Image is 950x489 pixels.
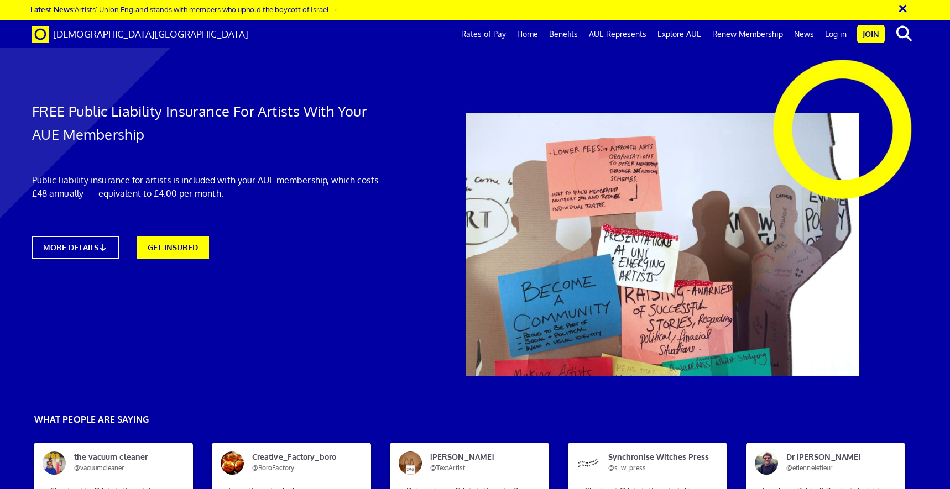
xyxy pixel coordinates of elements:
[32,236,119,259] a: MORE DETAILS
[137,236,209,259] a: GET INSURED
[32,173,392,200] p: Public liability insurance for artists is included with your AUE membership, which costs £48 annu...
[786,464,833,472] span: @etiennelefleur
[583,20,652,48] a: AUE Represents
[244,451,350,474] span: Creative_Factory_boro
[74,464,124,472] span: @vacuumcleaner
[857,25,885,43] a: Join
[707,20,789,48] a: Renew Membership
[32,99,392,146] h1: FREE Public Liability Insurance For Artists With Your AUE Membership
[252,464,294,472] span: @BoroFactory
[887,22,921,45] button: search
[511,20,544,48] a: Home
[430,464,465,472] span: @TextArtist
[456,20,511,48] a: Rates of Pay
[53,28,248,40] span: [DEMOGRAPHIC_DATA][GEOGRAPHIC_DATA]
[600,451,706,474] span: Synchronise Witches Press
[24,20,257,48] a: Brand [DEMOGRAPHIC_DATA][GEOGRAPHIC_DATA]
[819,20,852,48] a: Log in
[778,451,884,474] span: Dr [PERSON_NAME]
[422,451,528,474] span: [PERSON_NAME]
[30,4,338,14] a: Latest News:Artists’ Union England stands with members who uphold the boycott of Israel →
[608,464,646,472] span: @s_w_press
[30,4,75,14] strong: Latest News:
[789,20,819,48] a: News
[544,20,583,48] a: Benefits
[652,20,707,48] a: Explore AUE
[66,451,172,474] span: the vacuum cleaner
